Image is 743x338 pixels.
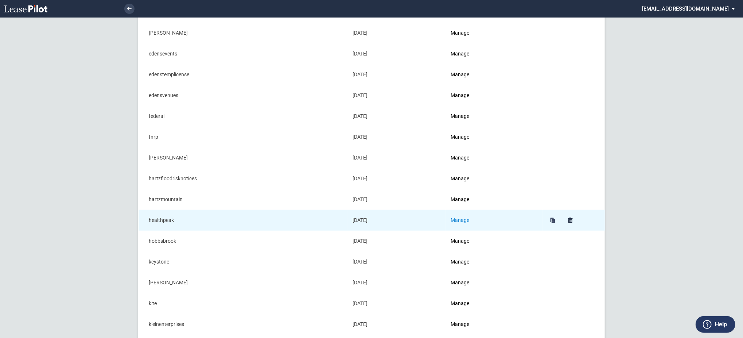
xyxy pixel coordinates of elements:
td: [DATE] [347,189,446,210]
a: Manage [451,51,470,57]
a: Manage [451,176,470,181]
td: kleinenterprises [139,314,348,335]
a: Manage [451,30,470,36]
a: Manage [451,155,470,161]
a: Duplicate healthpeak [548,215,558,226]
td: keystone [139,251,348,272]
a: Manage [451,72,470,77]
td: [DATE] [347,23,446,43]
td: edensvenues [139,85,348,106]
td: healthpeak [139,210,348,231]
td: [DATE] [347,106,446,127]
td: [DATE] [347,147,446,168]
td: [DATE] [347,314,446,335]
label: Help [715,320,727,329]
td: [DATE] [347,127,446,147]
a: Manage [451,321,470,327]
td: [PERSON_NAME] [139,23,348,43]
a: Delete healthpeak [565,215,576,226]
td: [PERSON_NAME] [139,147,348,168]
a: Manage [451,217,470,223]
td: federal [139,106,348,127]
td: hartzmountain [139,189,348,210]
td: edenstemplicense [139,64,348,85]
td: hobbsbrook [139,231,348,251]
td: [PERSON_NAME] [139,272,348,293]
td: [DATE] [347,272,446,293]
a: Manage [451,92,470,98]
a: Manage [451,134,470,140]
td: [DATE] [347,168,446,189]
td: [DATE] [347,85,446,106]
td: [DATE] [347,43,446,64]
td: kite [139,293,348,314]
a: Manage [451,238,470,244]
a: Manage [451,196,470,202]
a: Manage [451,280,470,285]
a: Manage [451,300,470,306]
button: Help [696,316,735,333]
td: [DATE] [347,293,446,314]
td: hartzfloodrisknotices [139,168,348,189]
td: [DATE] [347,251,446,272]
a: Manage [451,259,470,265]
td: edensevents [139,43,348,64]
td: [DATE] [347,231,446,251]
a: Manage [451,113,470,119]
td: [DATE] [347,210,446,231]
td: fnrp [139,127,348,147]
td: [DATE] [347,64,446,85]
